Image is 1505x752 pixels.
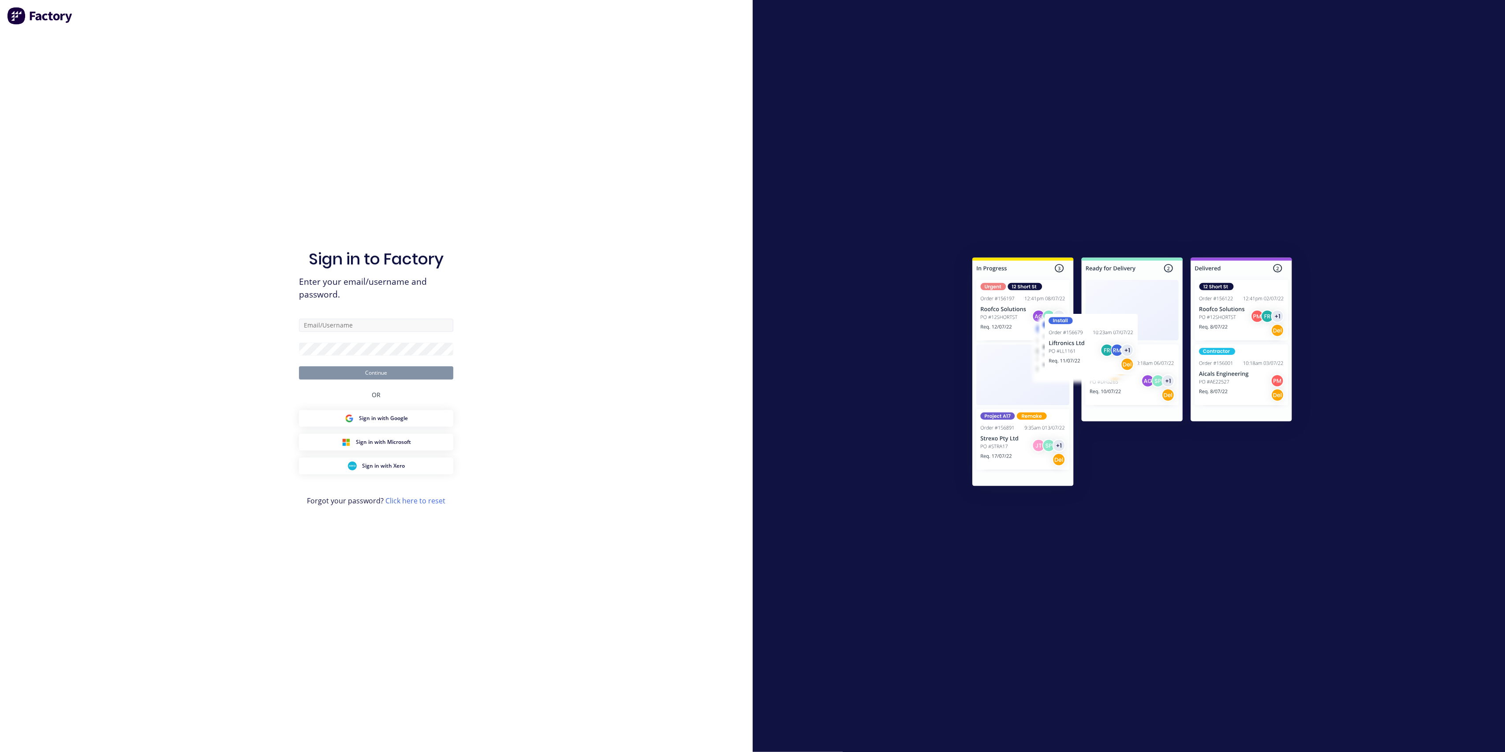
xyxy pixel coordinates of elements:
span: Enter your email/username and password. [299,275,453,301]
img: Sign in [953,240,1311,507]
span: Forgot your password? [307,495,445,506]
button: Microsoft Sign inSign in with Microsoft [299,434,453,450]
span: Sign in with Xero [362,462,405,470]
img: Microsoft Sign in [342,438,351,447]
span: Sign in with Google [359,414,408,422]
button: Continue [299,366,453,380]
h1: Sign in to Factory [309,249,444,268]
button: Google Sign inSign in with Google [299,410,453,427]
input: Email/Username [299,319,453,332]
div: OR [372,380,381,410]
button: Xero Sign inSign in with Xero [299,458,453,474]
a: Click here to reset [385,496,445,506]
img: Factory [7,7,73,25]
img: Xero Sign in [348,462,357,470]
span: Sign in with Microsoft [356,438,411,446]
img: Google Sign in [345,414,354,423]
